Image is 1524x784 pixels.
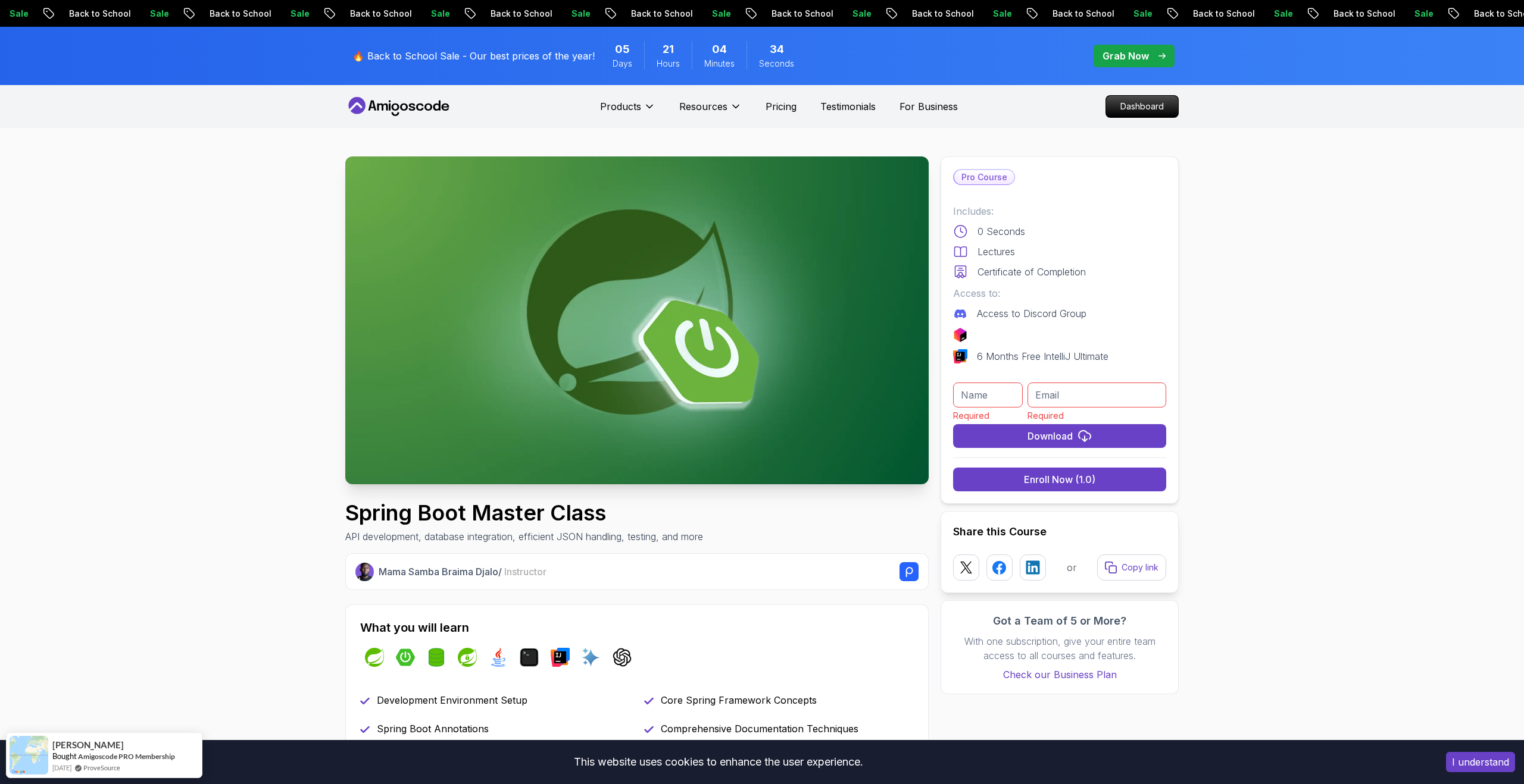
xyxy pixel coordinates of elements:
[657,58,680,70] span: Hours
[1262,8,1300,20] p: Sale
[1322,8,1403,20] p: Back to School
[377,693,527,707] p: Development Environment Setup
[355,563,374,581] img: Nelson Djalo
[900,99,958,114] a: For Business
[138,8,176,20] p: Sale
[954,170,1014,184] p: Pro Course
[479,8,560,20] p: Back to School
[345,501,703,525] h1: Spring Boot Master Class
[1106,96,1178,117] p: Dashboard
[9,749,1428,775] div: This website uses cookies to enhance the user experience.
[1122,8,1160,20] p: Sale
[978,244,1015,259] p: Lectures
[953,286,1166,300] p: Access to:
[52,740,124,750] span: [PERSON_NAME]
[360,619,914,636] h2: What you will learn
[977,349,1108,363] p: 6 Months Free IntelliJ Ultimate
[419,8,457,20] p: Sale
[427,648,446,667] img: spring-data-jpa logo
[615,41,630,58] span: 5 Days
[661,693,817,707] p: Core Spring Framework Concepts
[1028,410,1166,422] p: Required
[981,8,1019,20] p: Sale
[377,722,489,736] p: Spring Boot Annotations
[365,648,384,667] img: spring logo
[1181,8,1262,20] p: Back to School
[953,613,1166,629] h3: Got a Team of 5 or More?
[978,265,1086,279] p: Certificate of Completion
[1067,560,1077,575] p: or
[953,523,1166,540] h2: Share this Course
[83,763,120,773] a: ProveSource
[953,410,1023,422] p: Required
[953,468,1166,491] button: Enroll Now (1.0)
[379,565,546,579] p: Mama Samba Braima Djalo /
[953,349,967,363] img: intellij logo
[953,634,1166,663] p: With one subscription, give your entire team access to all courses and features.
[489,648,508,667] img: java logo
[10,736,48,774] img: provesource social proof notification image
[352,49,595,63] p: 🔥 Back to School Sale - Our best prices of the year!
[582,648,601,667] img: ai logo
[52,763,71,773] span: [DATE]
[551,648,570,667] img: intellij logo
[953,667,1166,682] a: Check our Business Plan
[704,58,735,70] span: Minutes
[900,8,981,20] p: Back to School
[841,8,879,20] p: Sale
[1105,95,1179,118] a: Dashboard
[1097,554,1166,581] button: Copy link
[613,58,632,70] span: Days
[504,566,546,578] span: Instructor
[458,648,477,667] img: spring-security logo
[661,722,858,736] p: Comprehensive Documentation Techniques
[1446,752,1515,772] button: Accept cookies
[52,751,77,761] span: Bought
[198,8,279,20] p: Back to School
[57,8,138,20] p: Back to School
[396,648,415,667] img: spring-boot logo
[953,382,1023,407] input: Name
[520,648,539,667] img: terminal logo
[1028,382,1166,407] input: Email
[1122,562,1158,573] p: Copy link
[953,204,1166,218] p: Includes:
[712,41,727,58] span: 4 Minutes
[600,99,641,114] p: Products
[820,99,876,114] a: Testimonials
[953,424,1166,448] button: Download
[760,8,841,20] p: Back to School
[1024,472,1095,487] div: Enroll Now (1.0)
[560,8,598,20] p: Sale
[977,306,1086,321] p: Access to Discord Group
[978,224,1025,239] p: 0 Seconds
[679,99,742,123] button: Resources
[953,328,967,342] img: jetbrains logo
[1103,49,1149,63] p: Grab Now
[338,8,419,20] p: Back to School
[619,8,700,20] p: Back to School
[613,648,632,667] img: chatgpt logo
[679,99,727,114] p: Resources
[279,8,317,20] p: Sale
[1041,8,1122,20] p: Back to School
[663,41,674,58] span: 21 Hours
[700,8,738,20] p: Sale
[1028,429,1073,443] div: Download
[78,752,175,761] a: Amigoscode PRO Membership
[766,99,797,114] a: Pricing
[345,156,929,484] img: spring-boot-master-class_thumbnail
[345,529,703,544] p: API development, database integration, efficient JSON handling, testing, and more
[600,99,655,123] button: Products
[1403,8,1441,20] p: Sale
[759,58,794,70] span: Seconds
[770,41,784,58] span: 34 Seconds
